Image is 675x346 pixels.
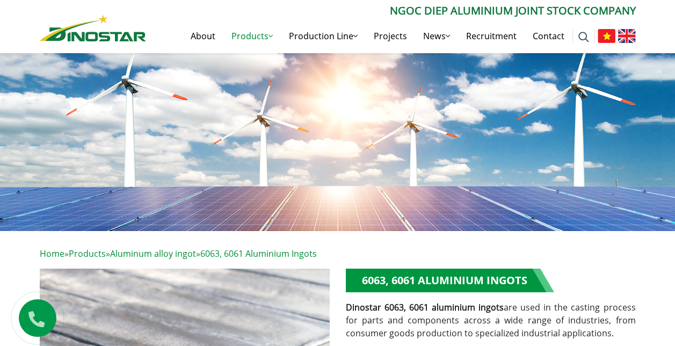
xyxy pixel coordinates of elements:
a: Products [223,19,281,53]
span: » » » [40,248,317,259]
a: Recruitment [458,19,525,53]
img: Tiếng Việt [598,29,615,43]
h1: 6063, 6061 Aluminium Ingots [346,269,554,292]
img: English [618,29,636,43]
img: search [578,32,589,42]
p: Ngoc Diep Aluminium Joint Stock Company [146,3,636,19]
a: News [415,19,458,53]
img: Nhôm Dinostar [40,15,146,41]
p: are used in the casting process for parts and components across a wide range of industries, from ... [346,301,636,340]
a: Production Line [281,19,366,53]
strong: Dinostar 6063, 6061 aluminium ingots [346,301,504,313]
a: Products [69,248,106,259]
a: Projects [366,19,415,53]
a: Home [40,248,64,259]
a: Aluminum alloy ingot [110,248,196,259]
a: Contact [525,19,572,53]
a: About [183,19,223,53]
span: 6063, 6061 Aluminium Ingots [200,248,317,259]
